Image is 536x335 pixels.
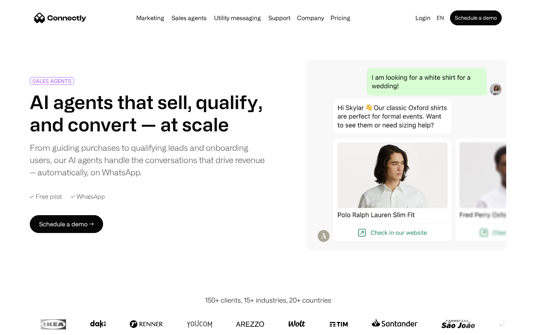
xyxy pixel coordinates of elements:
[169,15,210,21] a: Sales agents
[437,13,444,23] div: en
[211,15,264,21] a: Utility messaging
[30,193,62,200] div: ✓ Free pilot
[30,141,265,178] div: From guiding purchases to qualifying leads and onboarding users, our AI agents handle the convers...
[205,295,331,305] div: 150+ clients, 15+ industries, 20+ countries
[133,15,167,21] a: Marketing
[15,322,45,332] ul: Language list
[34,12,86,23] a: home
[450,10,502,25] a: Schedule a demo
[328,15,353,21] a: Pricing
[7,321,45,332] aside: Language selected: English
[295,13,326,23] div: Company
[30,215,103,233] a: Schedule a demo →
[412,13,434,23] a: Login
[265,15,293,21] a: Support
[32,78,71,84] div: SALES AGENTS
[71,193,105,200] div: ✓ WhatsApp
[297,13,324,23] div: Company
[30,91,265,135] h1: AI agents that sell, qualify, and convert — at scale
[434,13,449,23] div: en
